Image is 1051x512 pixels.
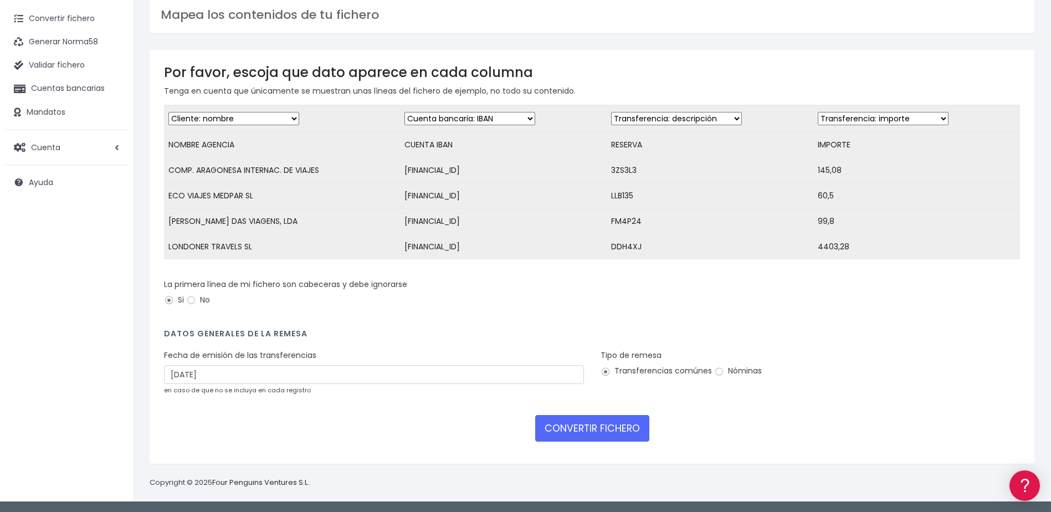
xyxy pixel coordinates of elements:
a: Cuenta [6,136,127,159]
div: Facturación [11,220,211,231]
a: Convertir fichero [6,7,127,30]
a: API [11,283,211,300]
td: [FINANCIAL_ID] [400,209,607,234]
a: Validar fichero [6,54,127,77]
a: POWERED BY ENCHANT [152,319,213,330]
label: No [186,294,210,306]
p: Copyright © 2025 . [150,477,311,489]
div: Convertir ficheros [11,122,211,133]
td: 4403,28 [813,234,1020,260]
a: Four Penguins Ventures S.L. [212,477,309,488]
h3: Por favor, escoja que dato aparece en cada columna [164,64,1020,80]
label: Fecha de emisión de las transferencias [164,350,316,361]
button: CONVERTIR FICHERO [535,415,649,442]
p: Tenga en cuenta que únicamente se muestran unas líneas del fichero de ejemplo, no todo su contenido. [164,85,1020,97]
td: COMP. ARAGONESA INTERNAC. DE VIAJES [164,158,400,183]
td: ECO VIAJES MEDPAR SL [164,183,400,209]
td: 99,8 [813,209,1020,234]
a: Información general [11,94,211,111]
td: [PERSON_NAME] DAS VIAGENS, LDA [164,209,400,234]
a: Formatos [11,140,211,157]
a: Problemas habituales [11,157,211,175]
button: Contáctanos [11,296,211,316]
span: Ayuda [29,177,53,188]
a: Generar Norma58 [6,30,127,54]
td: [FINANCIAL_ID] [400,158,607,183]
td: LLB135 [607,183,813,209]
td: [FINANCIAL_ID] [400,183,607,209]
td: RESERVA [607,132,813,158]
label: Transferencias comúnes [601,365,712,377]
a: Ayuda [6,171,127,194]
label: La primera línea de mi fichero son cabeceras y debe ignorarse [164,279,407,290]
td: 145,08 [813,158,1020,183]
label: Si [164,294,184,306]
a: Videotutoriales [11,175,211,192]
div: Programadores [11,266,211,277]
td: [FINANCIAL_ID] [400,234,607,260]
td: 3ZS3L3 [607,158,813,183]
td: CUENTA IBAN [400,132,607,158]
a: Mandatos [6,101,127,124]
td: IMPORTE [813,132,1020,158]
small: en caso de que no se incluya en cada registro [164,386,311,395]
h4: Datos generales de la remesa [164,329,1020,344]
div: Información general [11,77,211,88]
label: Nóminas [714,365,762,377]
a: Cuentas bancarias [6,77,127,100]
a: General [11,238,211,255]
td: 60,5 [813,183,1020,209]
h3: Mapea los contenidos de tu fichero [161,8,1023,22]
td: FM4P24 [607,209,813,234]
a: Perfiles de empresas [11,192,211,209]
label: Tipo de remesa [601,350,662,361]
td: NOMBRE AGENCIA [164,132,400,158]
td: LONDONER TRAVELS SL [164,234,400,260]
span: Cuenta [31,141,60,152]
td: DDH4XJ [607,234,813,260]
